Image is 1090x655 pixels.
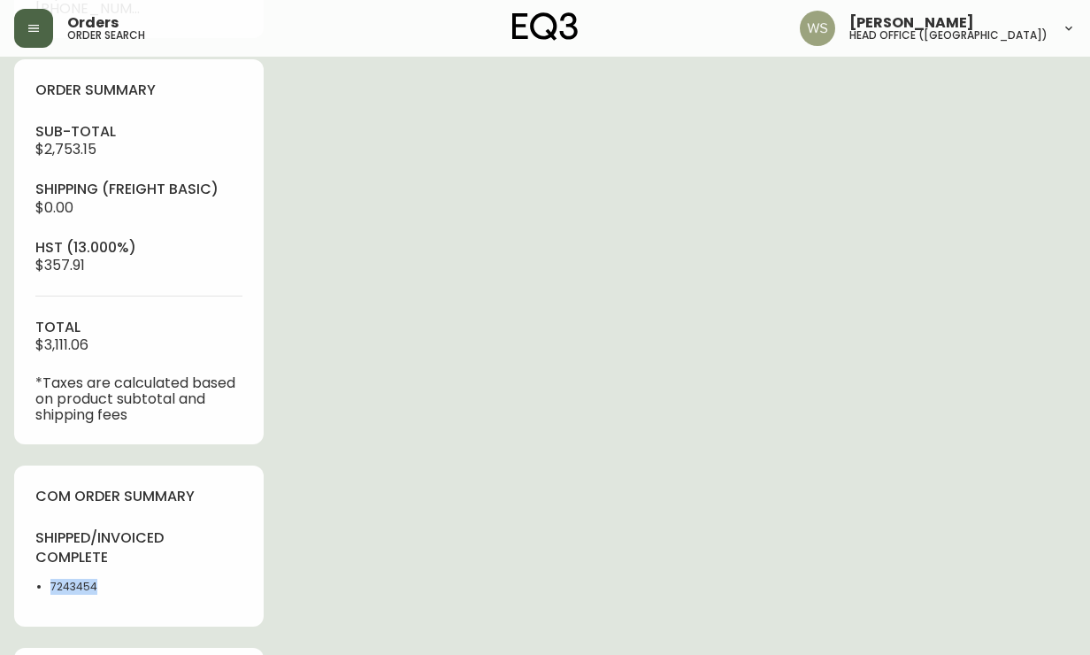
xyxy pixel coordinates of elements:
h4: shipped/invoiced complete [35,528,128,568]
h4: order summary [35,81,242,100]
h4: Shipping ( Freight Basic ) [35,180,242,199]
h5: head office ([GEOGRAPHIC_DATA]) [849,30,1048,41]
li: 7243454 [50,579,128,595]
span: $357.91 [35,255,85,275]
span: $0.00 [35,197,73,218]
h4: total [35,318,242,337]
span: [PERSON_NAME] [849,16,974,30]
span: $3,111.06 [35,335,88,355]
img: d421e764c7328a6a184e62c810975493 [800,11,835,46]
h4: com order summary [35,487,242,506]
span: Orders [67,16,119,30]
h4: sub-total [35,122,242,142]
p: *Taxes are calculated based on product subtotal and shipping fees [35,375,242,423]
span: $2,753.15 [35,139,96,159]
img: logo [512,12,578,41]
h5: order search [67,30,145,41]
h4: hst (13.000%) [35,238,242,258]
